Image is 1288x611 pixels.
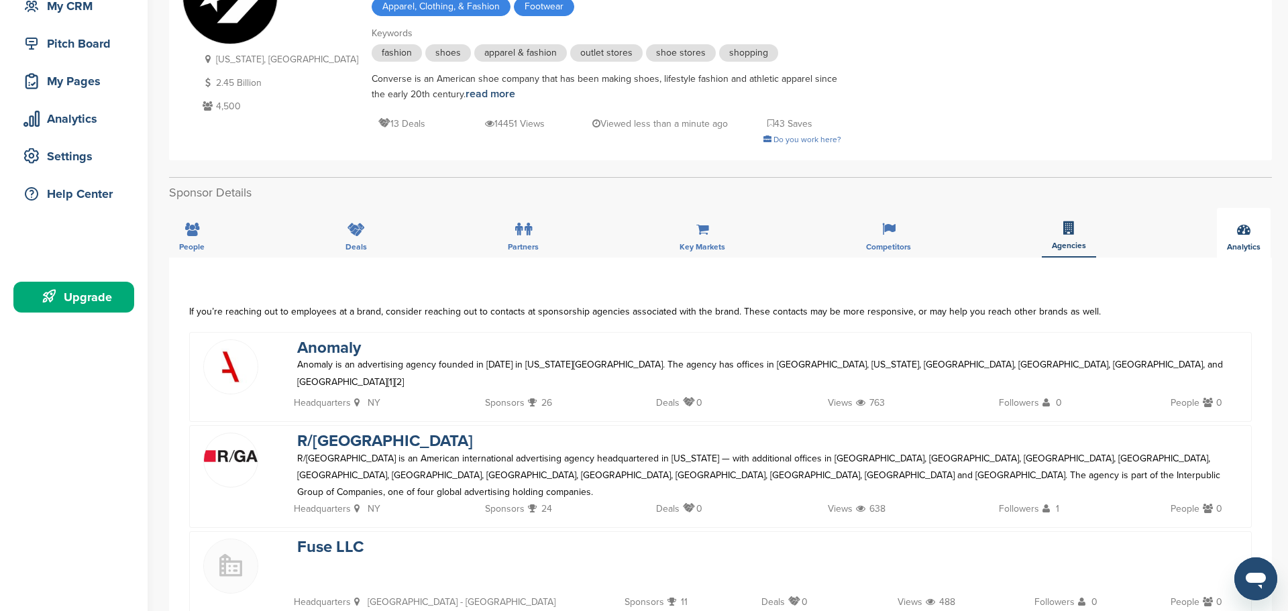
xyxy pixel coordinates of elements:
div: If you’re reaching out to employees at a brand, consider reaching out to contacts at sponsorship ... [189,304,1252,319]
div: Pitch Board [20,32,134,56]
span: shoes [425,44,471,62]
p: 4,500 [199,98,358,115]
a: Anomaly [297,338,361,357]
p: Anomaly is an advertising agency founded in [DATE] in [US_STATE][GEOGRAPHIC_DATA]. The agency has... [297,356,1224,390]
span: Partners [508,243,539,251]
div: Settings [20,144,134,168]
span: People [179,243,205,251]
span: outlet stores [570,44,643,62]
p: Views [828,500,853,517]
span: Deals [345,243,367,251]
span: Key Markets [680,243,725,251]
p: People [1171,500,1199,517]
p: 26 [528,394,552,414]
p: 0 [683,500,702,520]
p: 1 [1042,500,1059,520]
a: Do you work here? [763,135,841,144]
p: 14451 Views [485,115,545,132]
p: Sponsors [625,594,664,610]
a: Upgrade [13,282,134,313]
span: shoe stores [646,44,716,62]
p: Headquarters [294,594,351,610]
p: NY [354,500,380,520]
p: Views [898,594,922,610]
a: Pitch Board [13,28,134,59]
p: 2.45 Billion [199,74,358,91]
a: read more [466,87,515,101]
p: 0 [1203,500,1222,520]
p: [US_STATE], [GEOGRAPHIC_DATA] [199,51,358,68]
p: Deals [656,394,680,411]
p: R/[GEOGRAPHIC_DATA] is an American international advertising agency headquartered in [US_STATE] —... [297,450,1224,501]
p: Deals [761,594,785,610]
a: My Pages [13,66,134,97]
p: People [1171,594,1199,610]
p: 13 Deals [378,115,425,132]
p: 638 [856,500,885,520]
div: Upgrade [20,285,134,309]
p: Viewed less than a minute ago [592,115,728,132]
a: Analytics [13,103,134,134]
a: Settings [13,141,134,172]
div: Help Center [20,182,134,206]
iframe: Button to launch messaging window [1234,557,1277,600]
h2: Sponsor Details [169,184,1272,202]
div: Converse is an American shoe company that has been making shoes, lifestyle fashion and athletic a... [372,72,841,102]
p: Followers [999,394,1039,411]
a: Fuse LLC [297,537,364,557]
a: Help Center [13,178,134,209]
p: NY [354,394,380,414]
span: fashion [372,44,422,62]
p: Deals [656,500,680,517]
p: Sponsors [485,394,525,411]
p: Headquarters [294,394,351,411]
p: People [1171,394,1199,411]
img: Rga logo [204,450,258,462]
div: Keywords [372,26,841,41]
p: Views [828,394,853,411]
span: apparel & fashion [474,44,567,62]
p: 0 [683,394,702,414]
p: 0 [1042,394,1062,414]
p: 0 [1203,394,1222,414]
span: Agencies [1052,241,1086,249]
p: Sponsors [485,500,525,517]
p: Followers [1034,594,1075,610]
img: Buildingmissing [204,539,258,593]
div: Analytics [20,107,134,131]
p: 43 Saves [767,115,812,132]
a: R/[GEOGRAPHIC_DATA] [297,431,473,451]
span: Competitors [866,243,911,251]
span: Do you work here? [773,135,841,144]
span: shopping [719,44,778,62]
p: Headquarters [294,500,351,517]
span: Analytics [1227,243,1260,251]
img: N61uw07z 400x400 [204,340,258,394]
div: My Pages [20,69,134,93]
p: Followers [999,500,1039,517]
p: 24 [528,500,552,520]
p: 763 [856,394,885,414]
